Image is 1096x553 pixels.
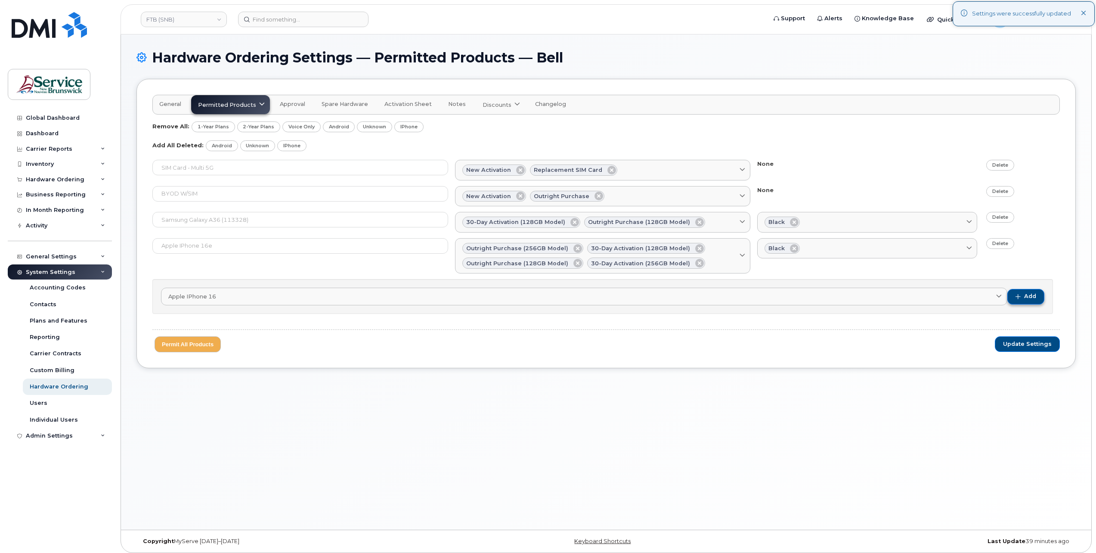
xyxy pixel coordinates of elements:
[763,538,1076,545] div: 39 minutes ago
[143,538,174,544] strong: Copyright
[986,160,1014,171] a: Delete
[455,186,751,207] a: New ActivationOutright Purchase
[323,121,355,132] a: Android
[273,95,312,114] a: Approval
[757,160,774,168] label: None
[1024,292,1036,300] span: Add
[277,140,307,151] a: iPhone
[757,186,774,194] label: None
[237,121,281,132] a: 2-Year Plans
[161,288,1007,305] a: Apple iPhone 16
[757,238,977,259] a: Black
[466,259,568,267] span: Outright purchase (128GB model)
[455,238,751,273] a: Outright purchase (256GB model)30-day activation (128GB model)Outright purchase (128GB model)30-d...
[483,101,511,109] span: Discounts
[191,95,270,114] a: Permitted Products
[1007,289,1044,304] button: Add
[192,121,235,132] a: 1-Year Plans
[455,160,751,180] a: New ActivationReplacement SIM Card
[466,166,511,174] span: New Activation
[986,186,1014,197] a: Delete
[995,336,1060,352] button: Update Settings
[768,218,785,226] span: Black
[136,50,1076,65] h1: Hardware Ordering Settings — Permitted Products — Bell
[136,538,449,545] div: MyServe [DATE]–[DATE]
[322,101,368,108] span: Spare Hardware
[282,121,321,132] a: Voice Only
[768,244,785,252] span: Black
[315,95,375,114] a: Spare Hardware
[152,142,204,149] strong: Add All Deleted:
[206,140,238,151] a: Android
[466,192,511,200] span: New Activation
[198,101,256,109] span: Permitted Products
[442,95,472,114] a: Notes
[357,121,392,132] a: Unknown
[466,244,568,252] span: Outright purchase (256GB model)
[757,212,977,233] a: Black
[384,101,432,108] span: Activation Sheet
[986,238,1014,249] a: Delete
[155,336,221,352] button: Permit All Products
[240,140,276,151] a: Unknown
[972,9,1071,18] div: Settings were successfully updated
[168,292,216,301] span: Apple iPhone 16
[378,95,438,114] a: Activation Sheet
[988,538,1025,544] strong: Last Update
[455,212,751,233] a: 30-day activation (128GB model)Outright purchase (128GB model)
[529,95,573,114] a: Changelog
[534,192,589,200] span: Outright Purchase
[152,123,189,130] strong: Remove All:
[153,95,188,114] a: General
[535,101,566,108] span: Changelog
[448,101,466,108] span: Notes
[534,166,602,174] span: Replacement SIM Card
[588,218,690,226] span: Outright purchase (128GB model)
[159,101,181,108] span: General
[986,212,1014,223] a: Delete
[1003,340,1052,348] span: Update Settings
[466,218,565,226] span: 30-day activation (128GB model)
[280,101,305,108] span: Approval
[574,538,631,544] a: Keyboard Shortcuts
[591,244,690,252] span: 30-day activation (128GB model)
[591,259,690,267] span: 30-day activation (256GB model)
[394,121,424,132] a: iPhone
[476,95,525,114] a: Discounts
